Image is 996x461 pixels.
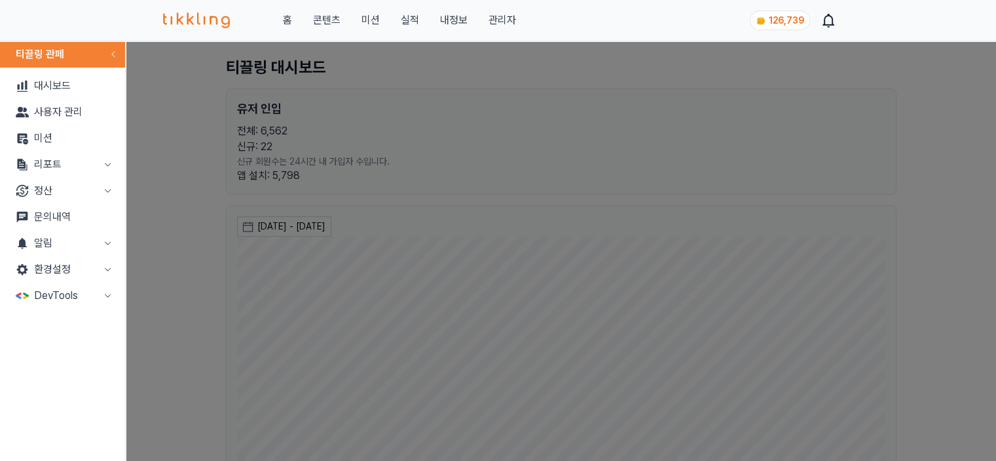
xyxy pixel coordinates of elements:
[5,230,120,256] button: 알림
[400,12,418,28] a: 실적
[750,10,807,30] a: coin 126,739
[5,178,120,204] button: 정산
[756,16,766,26] img: coin
[439,12,467,28] a: 내정보
[5,283,120,309] button: DevTools
[5,99,120,125] a: 사용자 관리
[5,125,120,151] a: 미션
[769,15,804,26] span: 126,739
[5,73,120,99] a: 대시보드
[312,12,340,28] a: 콘텐츠
[5,204,120,230] a: 문의내역
[361,12,379,28] button: 미션
[5,151,120,178] button: 리포트
[5,256,120,283] button: 환경설정
[163,12,231,28] img: 티끌링
[488,12,515,28] a: 관리자
[282,12,291,28] a: 홈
